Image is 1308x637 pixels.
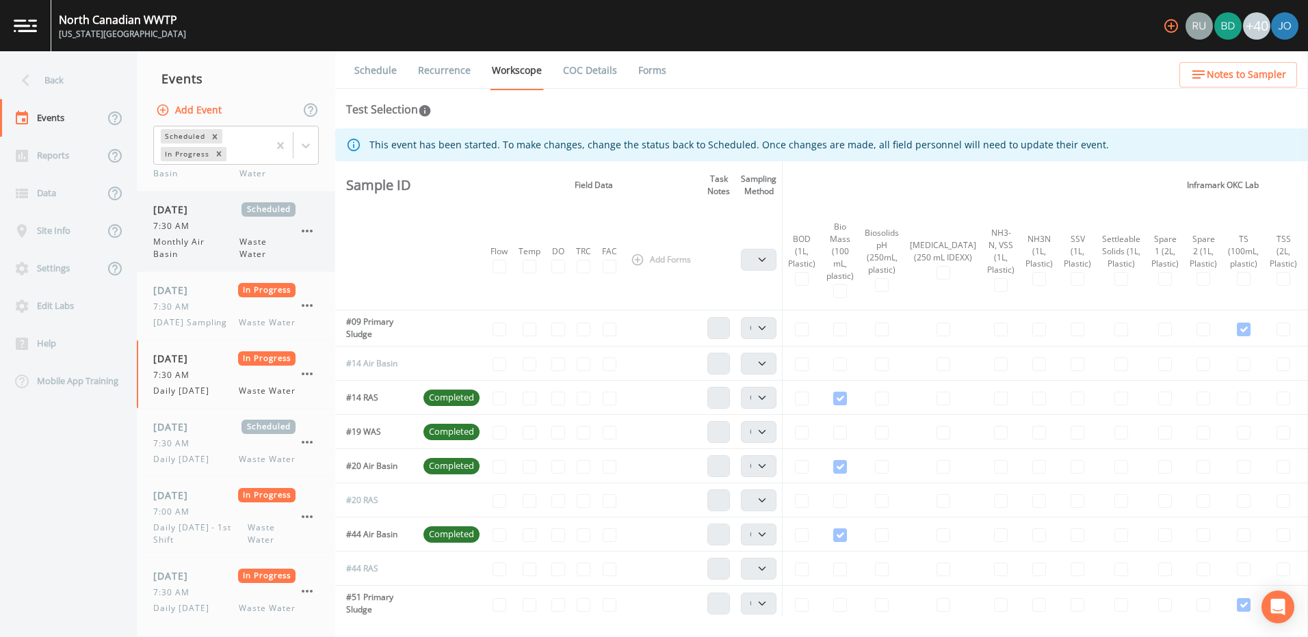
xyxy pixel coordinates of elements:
[153,98,227,123] button: Add Event
[490,51,544,90] a: Workscope
[153,420,198,434] span: [DATE]
[602,245,617,258] div: FAC
[1025,233,1053,270] div: NH3N (1L, Plastic)
[418,104,432,118] svg: In this section you'll be able to select the analytical test to run, based on the media type, and...
[153,316,235,329] span: [DATE] Sampling
[1214,12,1242,40] div: Brock DeVeau
[239,236,296,260] span: Waste Water
[14,19,37,32] img: logo
[153,385,218,397] span: Daily [DATE]
[153,586,198,599] span: 7:30 AM
[735,161,783,209] th: Sampling Method
[239,453,296,465] span: Waste Water
[910,239,976,264] div: [MEDICAL_DATA] (250 mL IDEXX)
[1261,591,1294,623] div: Open Intercom Messenger
[335,381,418,415] td: #14 RAS
[423,528,480,541] span: Completed
[1214,12,1242,40] img: 9f682ec1c49132a47ef547787788f57d
[153,437,198,450] span: 7:30 AM
[1064,233,1091,270] div: SSV (1L, Plastic)
[239,602,296,614] span: Waste Water
[59,28,186,40] div: [US_STATE][GEOGRAPHIC_DATA]
[1228,233,1259,270] div: TS (100mL, plastic)
[551,245,565,258] div: DO
[153,351,198,366] span: [DATE]
[702,161,735,209] th: Task Notes
[137,558,335,626] a: [DATE]In Progress7:30 AMDaily [DATE]Waste Water
[137,191,335,272] a: [DATE]Scheduled7:30 AMMonthly Air BasinWaste Water
[153,283,198,297] span: [DATE]
[239,155,296,180] span: Waste Water
[153,521,248,546] span: Daily [DATE] - 1st Shift
[788,233,815,270] div: BOD (1L, Plastic)
[335,415,418,449] td: #19 WAS
[335,310,418,347] td: #09 Primary Sludge
[826,221,854,282] div: Bio Mass (100 mL, plastic)
[1271,12,1298,40] img: a7513eba63f965acade06f89de548dca
[987,227,1015,276] div: NH3-N, VSS (1L, Plastic)
[153,369,198,381] span: 7:30 AM
[423,459,480,473] span: Completed
[161,147,211,161] div: In Progress
[153,488,198,502] span: [DATE]
[490,245,508,258] div: Flow
[335,449,418,483] td: #20 Air Basin
[485,161,702,209] th: Field Data
[248,521,296,546] span: Waste Water
[636,51,668,90] a: Forms
[161,129,207,144] div: Scheduled
[561,51,619,90] a: COC Details
[416,51,473,90] a: Recurrence
[576,245,591,258] div: TRC
[369,133,1109,157] div: This event has been started. To make changes, change the status back to Scheduled. Once changes a...
[238,488,296,502] span: In Progress
[1207,66,1286,83] span: Notes to Sampler
[241,202,296,217] span: Scheduled
[137,272,335,340] a: [DATE]In Progress7:30 AM[DATE] SamplingWaste Water
[335,347,418,381] td: #14 Air Basin
[346,101,432,118] div: Test Selection
[335,586,418,622] td: #51 Primary Sludge
[335,517,418,552] td: #44 Air Basin
[865,227,899,276] div: Biosolids pH (250mL, plastic)
[59,12,186,28] div: North Canadian WWTP
[153,602,218,614] span: Daily [DATE]
[137,409,335,477] a: [DATE]Scheduled7:30 AMDaily [DATE]Waste Water
[239,316,296,329] span: Waste Water
[153,202,198,217] span: [DATE]
[153,569,198,583] span: [DATE]
[1190,233,1217,270] div: Spare 2 (1L, Plastic)
[153,506,198,518] span: 7:00 AM
[207,129,222,144] div: Remove Scheduled
[1186,12,1213,40] img: a5c06d64ce99e847b6841ccd0307af82
[335,483,418,517] td: #20 RAS
[1270,233,1297,270] div: TSS (2L, Plastic)
[1185,12,1214,40] div: Russell Schindler
[1179,62,1297,87] button: Notes to Sampler
[238,569,296,583] span: In Progress
[241,420,296,434] span: Scheduled
[1102,233,1140,270] div: Settleable Solids (1L, Plastic)
[137,477,335,558] a: [DATE]In Progress7:00 AMDaily [DATE] - 1st ShiftWaste Water
[519,245,540,258] div: Temp
[352,51,399,90] a: Schedule
[335,161,418,209] th: Sample ID
[153,453,218,465] span: Daily [DATE]
[211,147,226,161] div: Remove In Progress
[1151,233,1179,270] div: Spare 1 (2L, Plastic)
[153,155,239,180] span: Monthly Air Basin
[335,552,418,586] td: #44 RAS
[153,236,239,260] span: Monthly Air Basin
[423,425,480,439] span: Completed
[238,351,296,366] span: In Progress
[239,385,296,397] span: Waste Water
[153,301,198,313] span: 7:30 AM
[423,391,480,405] span: Completed
[238,283,296,297] span: In Progress
[137,340,335,409] a: [DATE]In Progress7:30 AMDaily [DATE]Waste Water
[1243,12,1270,40] div: +40
[137,62,335,96] div: Events
[153,220,198,232] span: 7:30 AM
